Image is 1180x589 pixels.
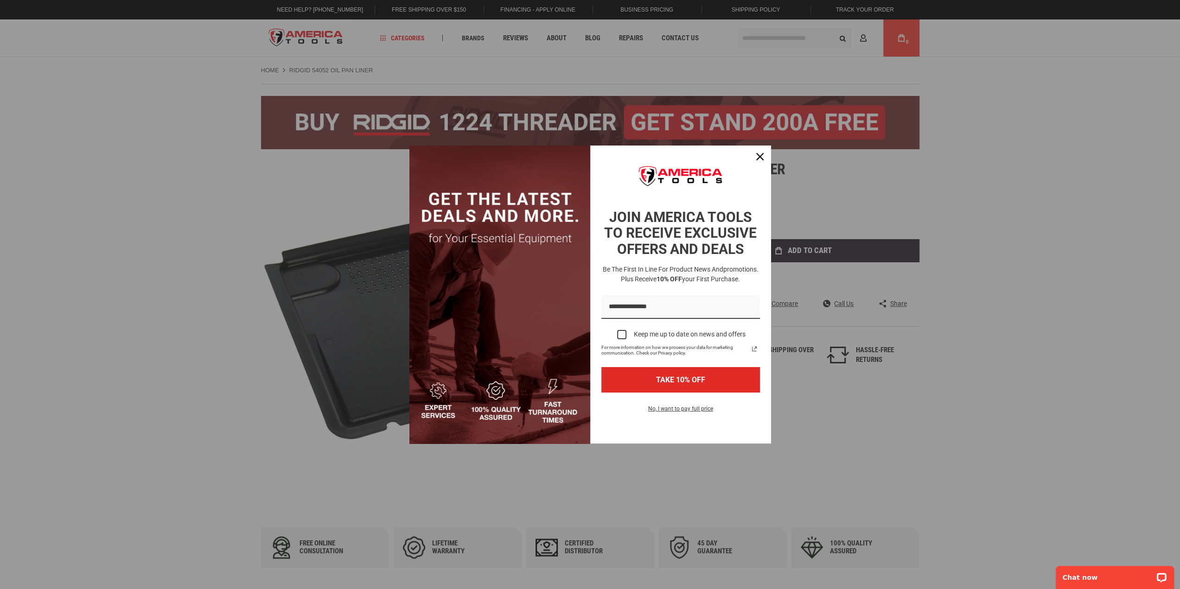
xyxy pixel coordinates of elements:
button: No, I want to pay full price [641,404,721,419]
svg: close icon [756,153,764,160]
button: Close [749,146,771,168]
div: Keep me up to date on news and offers [634,330,746,338]
a: Read our Privacy Policy [749,343,760,355]
strong: JOIN AMERICA TOOLS TO RECEIVE EXCLUSIVE OFFERS AND DEALS [604,209,757,257]
input: Email field [601,295,760,319]
iframe: LiveChat chat widget [1050,560,1180,589]
button: TAKE 10% OFF [601,367,760,393]
svg: link icon [749,343,760,355]
h3: Be the first in line for product news and [600,265,762,284]
strong: 10% OFF [657,275,682,283]
span: For more information on how we process your data for marketing communication. Check our Privacy p... [601,345,749,356]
